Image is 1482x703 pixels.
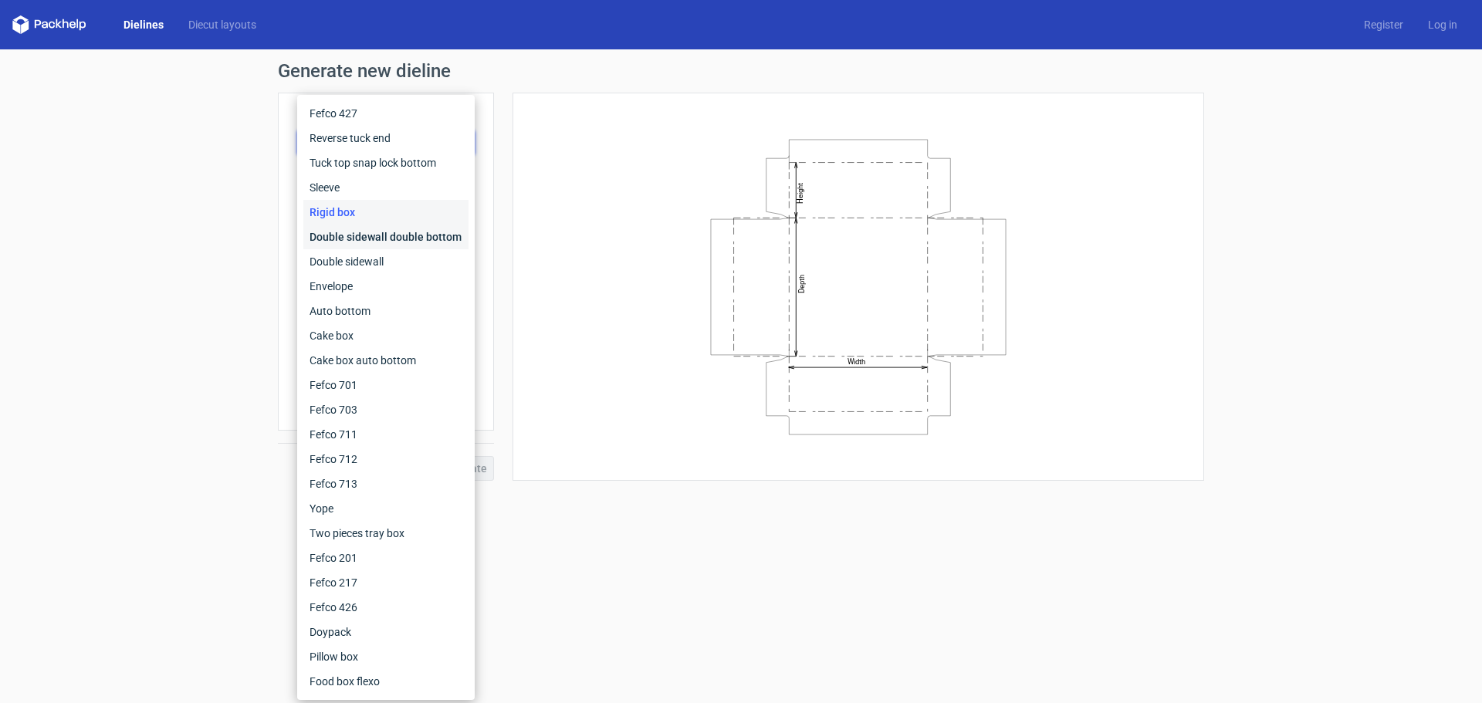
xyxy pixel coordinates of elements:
[796,182,804,203] text: Height
[303,126,469,150] div: Reverse tuck end
[303,397,469,422] div: Fefco 703
[303,620,469,644] div: Doypack
[303,595,469,620] div: Fefco 426
[1352,17,1416,32] a: Register
[303,422,469,447] div: Fefco 711
[176,17,269,32] a: Diecut layouts
[303,471,469,496] div: Fefco 713
[303,150,469,175] div: Tuck top snap lock bottom
[303,348,469,373] div: Cake box auto bottom
[303,200,469,225] div: Rigid box
[1416,17,1470,32] a: Log in
[303,447,469,471] div: Fefco 712
[303,521,469,546] div: Two pieces tray box
[303,669,469,694] div: Food box flexo
[303,323,469,348] div: Cake box
[303,225,469,249] div: Double sidewall double bottom
[303,274,469,299] div: Envelope
[303,373,469,397] div: Fefco 701
[278,62,1204,80] h1: Generate new dieline
[111,17,176,32] a: Dielines
[303,175,469,200] div: Sleeve
[303,299,469,323] div: Auto bottom
[303,249,469,274] div: Double sidewall
[303,570,469,595] div: Fefco 217
[848,357,865,366] text: Width
[797,274,806,292] text: Depth
[303,644,469,669] div: Pillow box
[303,546,469,570] div: Fefco 201
[303,496,469,521] div: Yope
[303,101,469,126] div: Fefco 427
